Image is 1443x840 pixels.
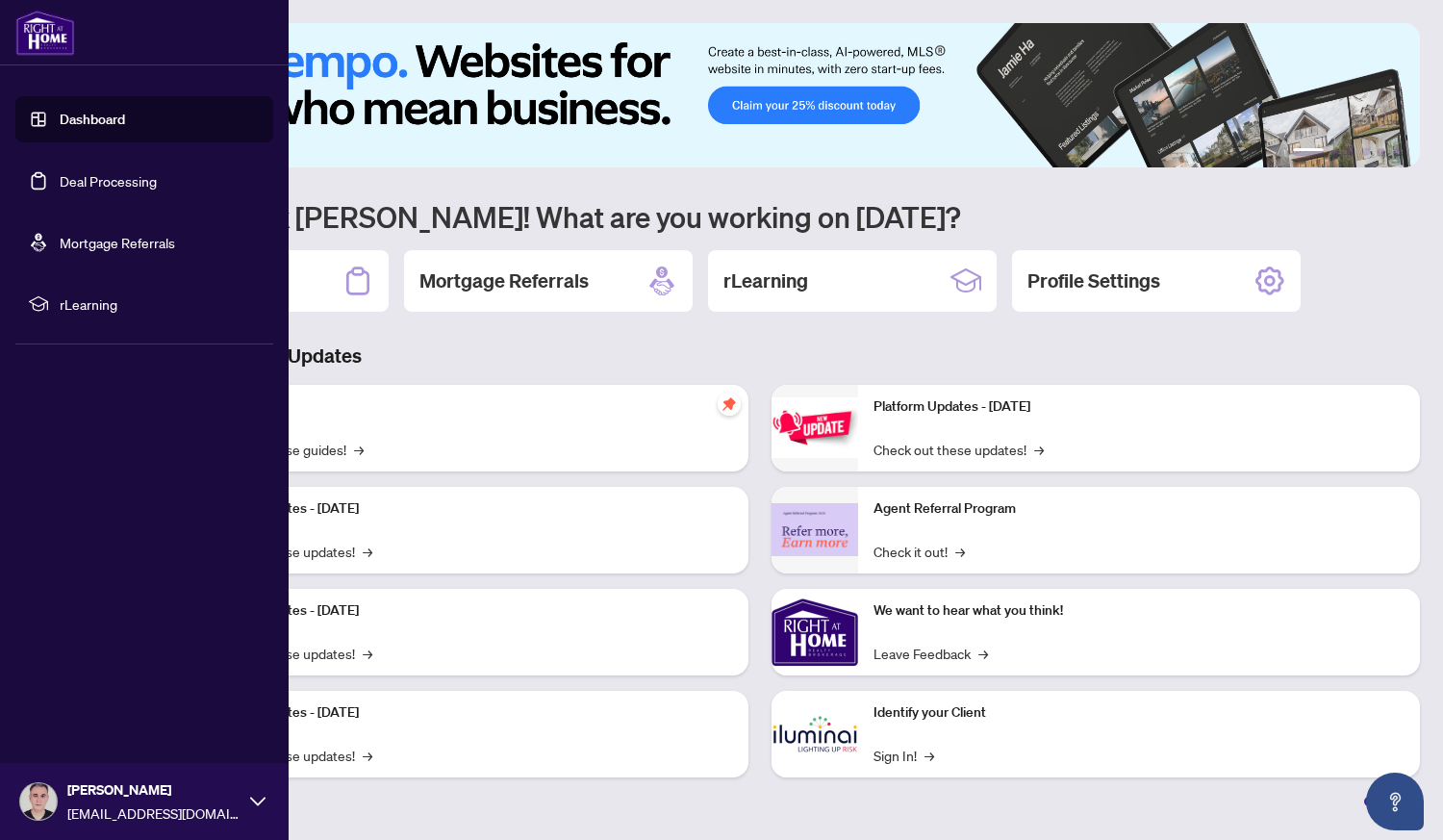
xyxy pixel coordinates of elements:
p: Self-Help [202,396,733,418]
button: 6 [1393,148,1401,156]
span: pushpin [718,393,741,416]
h2: Mortgage Referrals [419,267,589,294]
button: 5 [1378,148,1385,156]
img: Identify your Client [772,691,858,777]
button: 4 [1362,148,1370,156]
a: Deal Processing [60,172,157,190]
span: → [1034,439,1044,460]
p: Agent Referral Program [873,498,1405,520]
span: → [978,643,988,664]
a: Dashboard [60,111,125,128]
img: Agent Referral Program [772,503,858,556]
a: Check out these updates!→ [873,439,1044,460]
img: Slide 0 [100,23,1420,167]
span: → [363,643,372,664]
button: 3 [1347,148,1354,156]
p: Platform Updates - [DATE] [202,702,733,724]
a: Mortgage Referrals [60,234,175,251]
a: Leave Feedback→ [873,643,988,664]
span: → [955,541,965,562]
h2: Profile Settings [1027,267,1160,294]
span: rLearning [60,293,260,315]
img: We want to hear what you think! [772,589,858,675]
p: Platform Updates - [DATE] [873,396,1405,418]
span: → [363,541,372,562]
span: → [924,745,934,766]
a: Check it out!→ [873,541,965,562]
p: Identify your Client [873,702,1405,724]
h3: Brokerage & Industry Updates [100,343,1420,369]
span: → [354,439,364,460]
button: 1 [1293,148,1324,156]
span: → [363,745,372,766]
a: Sign In!→ [873,745,934,766]
img: Platform Updates - June 23, 2025 [772,397,858,458]
img: Profile Icon [20,783,57,820]
button: 2 [1331,148,1339,156]
p: Platform Updates - [DATE] [202,498,733,520]
h2: rLearning [723,267,808,294]
img: logo [15,10,75,56]
button: Open asap [1366,773,1424,830]
span: [PERSON_NAME] [67,779,240,801]
h1: Welcome back [PERSON_NAME]! What are you working on [DATE]? [100,198,1420,235]
p: Platform Updates - [DATE] [202,600,733,622]
span: [EMAIL_ADDRESS][DOMAIN_NAME] [67,802,240,824]
p: We want to hear what you think! [873,600,1405,622]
